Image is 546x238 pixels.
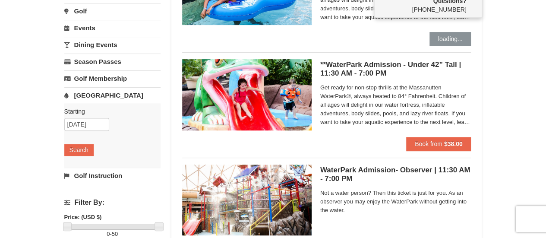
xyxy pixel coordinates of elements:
h5: WaterPark Admission- Observer | 11:30 AM - 7:00 PM [320,166,471,183]
strong: Price: (USD $) [64,214,102,220]
strong: $38.00 [444,140,463,147]
button: Book from $38.00 [406,137,471,151]
a: Events [64,20,161,36]
a: Golf Membership [64,70,161,86]
a: Season Passes [64,54,161,70]
img: 6619917-1522-bd7b88d9.jpg [182,165,312,235]
span: Get ready for non-stop thrills at the Massanutten WaterPark®, always heated to 84° Fahrenheit. Ch... [320,83,471,127]
span: Book from [415,140,442,147]
button: loading... [429,32,471,46]
a: Dining Events [64,37,161,53]
h4: Filter By: [64,199,161,206]
img: 6619917-732-e1c471e4.jpg [182,59,312,130]
span: 0 [107,231,110,237]
a: Golf Instruction [64,168,161,184]
span: Not a water person? Then this ticket is just for you. As an observer you may enjoy the WaterPark ... [320,189,471,215]
h5: **WaterPark Admission - Under 42” Tall | 11:30 AM - 7:00 PM [320,60,471,78]
label: Starting [64,107,154,116]
span: 50 [112,231,118,237]
a: [GEOGRAPHIC_DATA] [64,87,161,103]
a: Golf [64,3,161,19]
button: Search [64,144,94,156]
